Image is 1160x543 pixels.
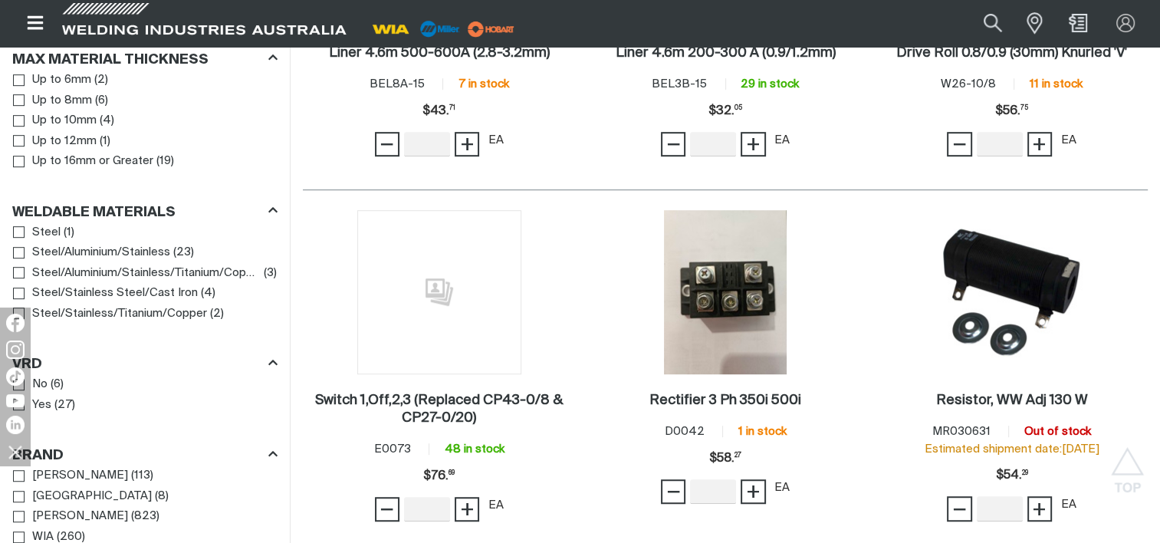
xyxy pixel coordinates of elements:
[131,467,153,485] span: ( 113 )
[357,210,521,374] img: No image for this product
[935,393,1087,407] h2: Resistor, WW Adj 130 W
[1060,496,1076,514] div: EA
[13,283,198,304] a: Steel/Stainless Steel/Cast Iron
[734,452,741,459] sup: 27
[380,131,394,157] span: −
[32,92,92,110] span: Up to 8mm
[173,244,194,262] span: ( 23 )
[995,460,1027,491] div: Price
[422,96,455,127] div: Price
[746,131,761,157] span: +
[995,96,1028,127] span: $56.
[929,210,1093,374] img: Resistor, WW Adj 130 W
[13,131,97,152] a: Up to 12mm
[12,447,64,465] h3: Brand
[32,224,61,242] span: Steel
[13,304,207,324] a: Steel/Stainless/Titanium/Copper
[458,78,509,90] span: 7 in stock
[32,112,97,130] span: Up to 10mm
[460,496,475,522] span: +
[315,393,563,425] h2: Switch 1,Off,2,3 (Replaced CP43-0/8 & CP27-0/20)
[741,78,799,90] span: 29 in stock
[32,305,207,323] span: Steel/Stainless/Titanium/Copper
[12,51,209,69] h3: Max Material Thickness
[64,224,74,242] span: ( 1 )
[445,443,504,455] span: 48 in stock
[616,46,836,60] h2: Liner 4.6m 200-300 A (0.9/1.2mm)
[708,96,742,127] span: $32.
[6,341,25,359] img: Instagram
[329,46,550,60] h2: Liner 4.6m 500-600A (2.8-3.2mm)
[924,443,1099,455] span: Estimated shipment date: [DATE]
[664,210,787,374] img: Rectifier 3 Ph 350i 500i
[1021,470,1027,476] sup: 29
[423,461,455,492] div: Price
[6,314,25,332] img: Facebook
[1110,447,1145,482] button: Scroll to top
[449,105,455,111] sup: 71
[54,397,75,414] span: ( 27 )
[2,439,28,465] img: hide socials
[131,508,159,525] span: ( 823 )
[32,133,97,150] span: Up to 12mm
[12,48,278,69] div: Max Material Thickness
[13,242,170,263] a: Steel/Aluminium/Stainless
[13,263,261,284] a: Steel/Aluminium/Stainless/Titanium/Copper
[32,71,91,89] span: Up to 6mm
[423,461,455,492] span: $76.
[32,508,128,525] span: [PERSON_NAME]
[32,244,170,262] span: Steel/Aluminium/Stainless
[1032,496,1047,522] span: +
[995,460,1027,491] span: $54.
[6,394,25,407] img: YouTube
[967,6,1019,41] button: Search products
[6,367,25,386] img: TikTok
[1066,14,1090,32] a: Shopping cart (0 product(s))
[666,131,681,157] span: −
[1020,105,1028,111] sup: 75
[709,443,741,474] div: Price
[649,393,801,407] h2: Rectifier 3 Ph 350i 500i
[616,44,836,62] a: Liner 4.6m 200-300 A (0.9/1.2mm)
[13,222,277,324] ul: Weldable Materials
[666,479,681,505] span: −
[709,443,741,474] span: $58.
[32,285,198,302] span: Steel/Stainless Steel/Cast Iron
[13,70,277,172] ul: Max Material Thickness
[6,416,25,434] img: LinkedIn
[156,153,174,170] span: ( 19 )
[329,44,550,62] a: Liner 4.6m 500-600A (2.8-3.2mm)
[32,467,128,485] span: [PERSON_NAME]
[422,96,455,127] span: $43.
[995,96,1028,127] div: Price
[12,204,176,222] h3: Weldable Materials
[488,132,504,150] div: EA
[1024,426,1091,437] span: Out of stock
[32,376,48,393] span: No
[947,6,1018,41] input: Product name or item number...
[774,479,790,497] div: EA
[734,105,742,111] sup: 05
[738,426,787,437] span: 1 in stock
[13,90,92,111] a: Up to 8mm
[32,265,261,282] span: Steel/Aluminium/Stainless/Titanium/Copper
[13,506,128,527] a: [PERSON_NAME]
[12,445,278,466] div: Brand
[12,354,278,374] div: VRD
[460,131,475,157] span: +
[51,376,64,393] span: ( 6 )
[13,70,91,90] a: Up to 6mm
[100,133,110,150] span: ( 1 )
[13,151,153,172] a: Up to 16mm or Greater
[774,132,790,150] div: EA
[649,392,801,410] a: Rectifier 3 Ph 350i 500i
[941,78,996,90] span: W26-10/8
[32,488,152,505] span: [GEOGRAPHIC_DATA]
[13,374,277,415] ul: VRD
[952,496,967,522] span: −
[370,78,425,90] span: BEL8A-15
[155,488,169,505] span: ( 8 )
[13,222,61,243] a: Steel
[100,112,114,130] span: ( 4 )
[94,71,108,89] span: ( 2 )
